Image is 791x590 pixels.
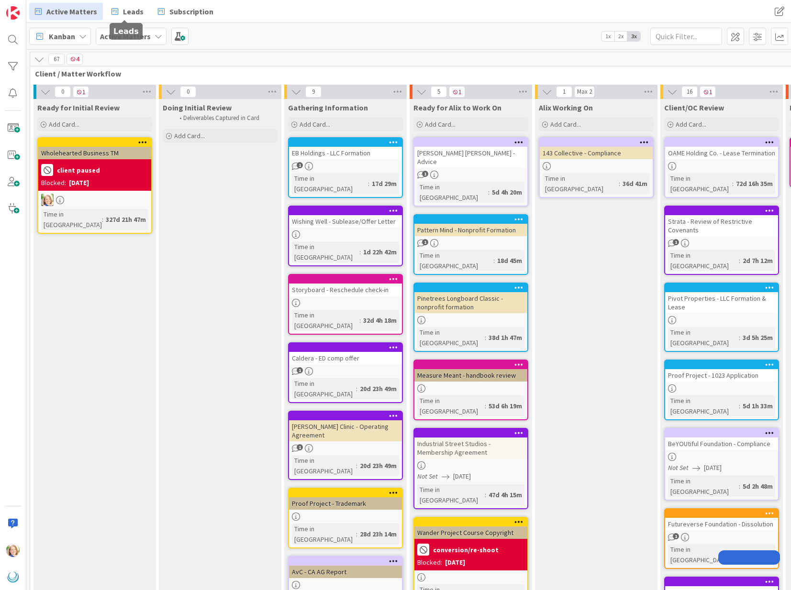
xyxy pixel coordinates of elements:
[414,147,527,168] div: [PERSON_NAME] [PERSON_NAME] - Advice
[288,103,368,112] span: Gathering Information
[413,103,501,112] span: Ready for Alix to Work On
[152,3,219,20] a: Subscription
[664,103,724,112] span: Client/OC Review
[288,137,403,198] a: EB Holdings - LLC FormationTime in [GEOGRAPHIC_DATA]:17d 29m
[665,361,778,382] div: Proof Project - 1023 Application
[356,383,357,394] span: :
[485,332,486,343] span: :
[673,533,679,539] span: 1
[665,369,778,382] div: Proof Project - 1023 Application
[619,178,620,189] span: :
[734,178,775,189] div: 72d 16h 35m
[740,549,775,560] div: 7d 8h 53m
[486,490,524,500] div: 47d 4h 15m
[668,173,732,194] div: Time in [GEOGRAPHIC_DATA]
[414,437,527,459] div: Industrial Street Studios - Membership Agreement
[704,463,722,473] span: [DATE]
[664,137,779,198] a: OAME Holding Co. - Lease TerminationTime in [GEOGRAPHIC_DATA]:72d 16h 35m
[69,178,89,188] div: [DATE]
[368,178,369,189] span: :
[289,489,402,510] div: Proof Project - Trademark
[668,463,689,472] i: Not Set
[665,429,778,450] div: BeYOUtiful Foundation - Compliance
[668,476,739,497] div: Time in [GEOGRAPHIC_DATA]
[664,508,779,569] a: Futureverse Foundation - DissolutionTime in [GEOGRAPHIC_DATA]:7d 8h 53m
[289,138,402,159] div: EB Holdings - LLC Formation
[627,32,640,41] span: 3x
[539,103,593,112] span: Alix Working On
[289,284,402,296] div: Storyboard - Reschedule check-in
[37,103,120,112] span: Ready for Initial Review
[106,3,149,20] a: Leads
[57,167,100,174] b: client paused
[543,173,619,194] div: Time in [GEOGRAPHIC_DATA]
[48,54,65,65] span: 67
[102,214,103,225] span: :
[41,209,102,230] div: Time in [GEOGRAPHIC_DATA]
[433,546,499,553] b: conversion/re-shoot
[550,120,581,129] span: Add Card...
[650,28,722,45] input: Quick Filter...
[486,401,524,411] div: 53d 6h 19m
[665,437,778,450] div: BeYOUtiful Foundation - Compliance
[288,411,403,480] a: [PERSON_NAME] Clinic - Operating AgreementTime in [GEOGRAPHIC_DATA]:20d 23h 49m
[361,315,399,326] div: 32d 4h 18m
[37,137,152,234] a: Wholehearted Business TMclient pausedBlocked:[DATE]ADTime in [GEOGRAPHIC_DATA]:327d 21h 47m
[414,429,527,459] div: Industrial Street Studios - Membership Agreement
[100,32,151,41] b: Active Matters
[739,401,740,411] span: :
[180,86,196,98] span: 0
[356,460,357,471] span: :
[700,86,716,98] span: 1
[289,275,402,296] div: Storyboard - Reschedule check-in
[417,182,488,203] div: Time in [GEOGRAPHIC_DATA]
[414,369,527,382] div: Measure Meant - handbook review
[292,241,359,262] div: Time in [GEOGRAPHIC_DATA]
[577,89,592,94] div: Max 2
[288,342,403,403] a: Caldera - ED comp offerTime in [GEOGRAPHIC_DATA]:20d 23h 49m
[369,178,399,189] div: 17d 29m
[305,86,322,98] span: 9
[739,255,740,266] span: :
[289,412,402,441] div: [PERSON_NAME] Clinic - Operating Agreement
[664,428,779,501] a: BeYOUtiful Foundation - ComplianceNot Set[DATE]Time in [GEOGRAPHIC_DATA]:5d 2h 48m
[495,255,524,266] div: 18d 45m
[490,187,524,197] div: 5d 4h 20m
[740,401,775,411] div: 5d 1h 33m
[6,544,20,557] img: AD
[664,206,779,275] a: Strata - Review of Restrictive CovenantsTime in [GEOGRAPHIC_DATA]:2d 7h 12m
[739,481,740,492] span: :
[288,206,403,266] a: Wishing Well - Sublease/Offer LetterTime in [GEOGRAPHIC_DATA]:1d 22h 42m
[665,509,778,530] div: Futureverse Foundation - Dissolution
[413,283,528,352] a: Pinetrees Longboard Classic - nonprofit formationTime in [GEOGRAPHIC_DATA]:38d 1h 47m
[413,214,528,275] a: Pattern Mind - Nonprofit FormationTime in [GEOGRAPHIC_DATA]:18d 45m
[493,255,495,266] span: :
[665,207,778,236] div: Strata - Review of Restrictive Covenants
[668,250,739,271] div: Time in [GEOGRAPHIC_DATA]
[289,147,402,159] div: EB Holdings - LLC Formation
[540,147,653,159] div: 143 Collective - Compliance
[665,147,778,159] div: OAME Holding Co. - Lease Termination
[6,570,20,584] img: avatar
[289,497,402,510] div: Proof Project - Trademark
[289,343,402,364] div: Caldera - ED comp offer
[357,383,399,394] div: 20d 23h 49m
[357,529,399,539] div: 28d 23h 14m
[289,352,402,364] div: Caldera - ED comp offer
[445,557,465,568] div: [DATE]
[414,526,527,539] div: Wander Project Course Copyright
[174,131,205,140] span: Add Card...
[288,488,403,548] a: Proof Project - TrademarkTime in [GEOGRAPHIC_DATA]:28d 23h 14m
[46,6,97,17] span: Active Matters
[292,378,356,399] div: Time in [GEOGRAPHIC_DATA]
[681,86,698,98] span: 16
[163,103,232,112] span: Doing Initial Review
[664,360,779,420] a: Proof Project - 1023 ApplicationTime in [GEOGRAPHIC_DATA]:5d 1h 33m
[49,31,75,42] span: Kanban
[414,215,527,236] div: Pattern Mind - Nonprofit Formation
[123,6,144,17] span: Leads
[174,114,276,122] li: Deliverables Captured in Card
[73,86,89,98] span: 1
[486,332,524,343] div: 38d 1h 47m
[41,178,66,188] div: Blocked:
